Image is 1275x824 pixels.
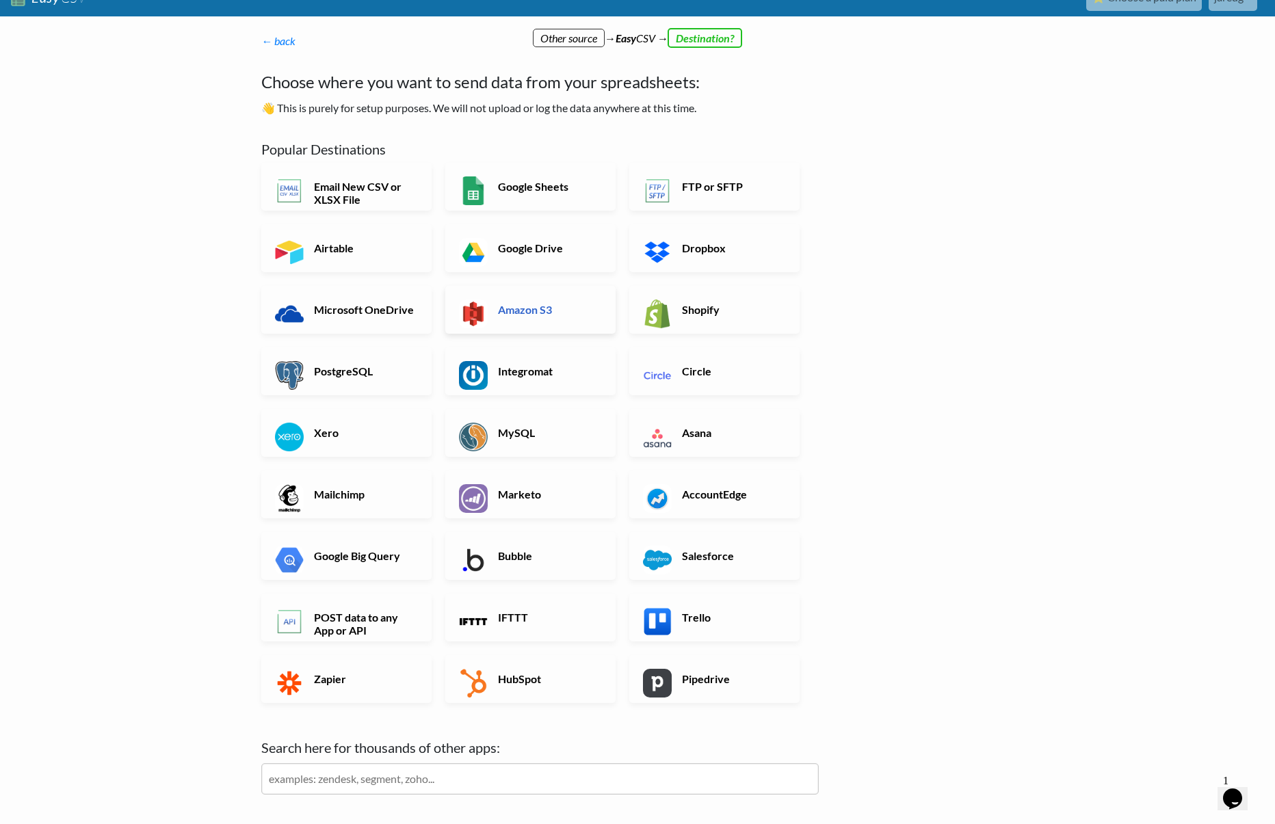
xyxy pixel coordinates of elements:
a: AccountEdge [629,470,800,518]
img: Google Sheets App & API [459,176,488,205]
h6: Dropbox [679,241,786,254]
img: Airtable App & API [275,238,304,267]
img: Shopify App & API [643,300,672,328]
h6: Bubble [495,549,602,562]
img: Asana App & API [643,423,672,451]
h6: Zapier [311,672,418,685]
h6: Integromat [495,364,602,377]
h6: Pipedrive [679,672,786,685]
h6: POST data to any App or API [311,611,418,637]
h6: Marketo [495,488,602,501]
a: Integromat [445,347,616,395]
img: Circle App & API [643,361,672,390]
img: Microsoft OneDrive App & API [275,300,304,328]
img: Integromat App & API [459,361,488,390]
img: IFTTT App & API [459,607,488,636]
h6: Trello [679,611,786,624]
h6: Email New CSV or XLSX File [311,180,418,206]
input: examples: zendesk, segment, zoho... [261,763,819,795]
img: Amazon S3 App & API [459,300,488,328]
h6: Google Big Query [311,549,418,562]
h6: Salesforce [679,549,786,562]
h6: Xero [311,426,418,439]
h6: Circle [679,364,786,377]
img: Zapier App & API [275,669,304,697]
a: Shopify [629,286,800,334]
a: Dropbox [629,224,800,272]
h6: Google Drive [495,241,602,254]
h6: Google Sheets [495,180,602,193]
img: Trello App & API [643,607,672,636]
img: Pipedrive App & API [643,669,672,697]
img: Dropbox App & API [643,238,672,267]
h6: IFTTT [495,611,602,624]
h6: Microsoft OneDrive [311,303,418,316]
a: HubSpot [445,655,616,703]
a: IFTTT [445,594,616,641]
a: Salesforce [629,532,800,580]
img: Email New CSV or XLSX File App & API [275,176,304,205]
h6: Mailchimp [311,488,418,501]
a: MySQL [445,409,616,457]
a: Bubble [445,532,616,580]
a: Google Big Query [261,532,432,580]
h6: Asana [679,426,786,439]
h6: MySQL [495,426,602,439]
h6: AccountEdge [679,488,786,501]
img: PostgreSQL App & API [275,361,304,390]
img: Bubble App & API [459,546,488,574]
img: AccountEdge App & API [643,484,672,513]
img: MySQL App & API [459,423,488,451]
a: Pipedrive [629,655,800,703]
a: Circle [629,347,800,395]
h6: Airtable [311,241,418,254]
div: → CSV → [248,16,1027,46]
a: Marketo [445,470,616,518]
a: FTP or SFTP [629,163,800,211]
a: Zapier [261,655,432,703]
h6: PostgreSQL [311,364,418,377]
a: Email New CSV or XLSX File [261,163,432,211]
a: Xero [261,409,432,457]
a: PostgreSQL [261,347,432,395]
a: Mailchimp [261,470,432,518]
a: POST data to any App or API [261,594,432,641]
img: Salesforce App & API [643,546,672,574]
img: POST data to any App or API App & API [275,607,304,636]
img: Xero App & API [275,423,304,451]
a: Amazon S3 [445,286,616,334]
img: Google Big Query App & API [275,546,304,574]
h6: HubSpot [495,672,602,685]
img: FTP or SFTP App & API [643,176,672,205]
a: Airtable [261,224,432,272]
img: Marketo App & API [459,484,488,513]
h6: Shopify [679,303,786,316]
img: Mailchimp App & API [275,484,304,513]
h6: FTP or SFTP [679,180,786,193]
a: Google Sheets [445,163,616,211]
h6: Amazon S3 [495,303,602,316]
label: Search here for thousands of other apps: [261,737,819,758]
a: Google Drive [445,224,616,272]
img: Google Drive App & API [459,238,488,267]
img: HubSpot App & API [459,669,488,697]
h4: Choose where you want to send data from your spreadsheets: [261,70,819,94]
a: Microsoft OneDrive [261,286,432,334]
a: Asana [629,409,800,457]
a: Trello [629,594,800,641]
p: 👋 This is purely for setup purposes. We will not upload or log the data anywhere at this time. [261,100,819,116]
h5: Popular Destinations [261,141,819,157]
iframe: chat widget [1218,769,1261,810]
a: ← back [261,34,295,47]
